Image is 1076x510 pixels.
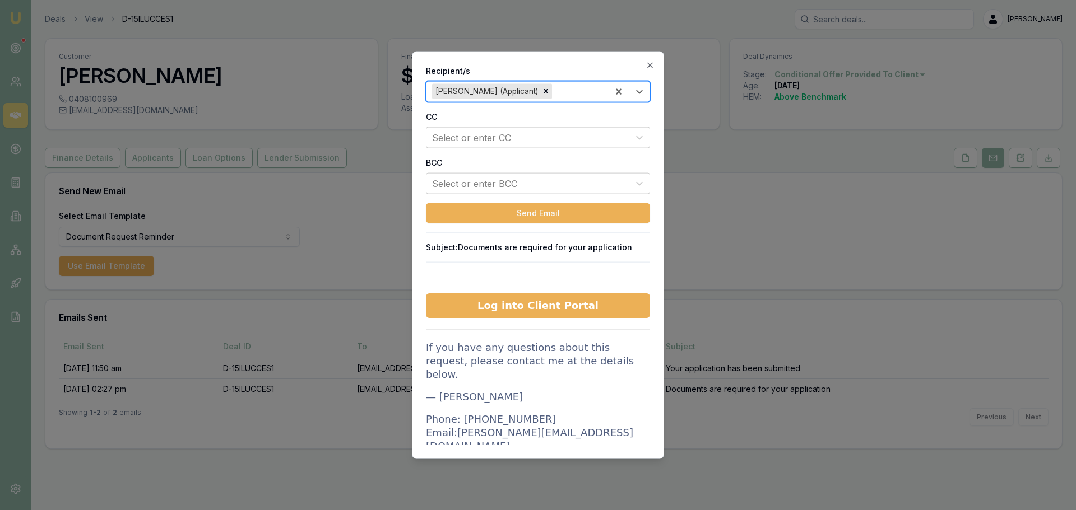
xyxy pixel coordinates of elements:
p: If you have any questions about this request, please contact me at the details below. [426,340,650,381]
div: Remove Phillip Ward (Applicant) [540,84,552,99]
button: Send Email [426,203,650,223]
div: [PERSON_NAME] (Applicant) [432,84,540,99]
a: Log into Client Portal [426,293,650,317]
p: — [PERSON_NAME] [426,390,650,403]
span: Log into Client Portal [477,299,599,311]
div: Email: [PERSON_NAME][EMAIL_ADDRESS][DOMAIN_NAME] [426,425,650,452]
label: CC [426,111,650,122]
p: • 3 Months Bank Statements [426,259,650,273]
div: Phone: [PHONE_NUMBER] [426,412,650,425]
p: Subject: Documents are required for your application [426,241,650,252]
label: BCC [426,157,650,168]
label: Recipient/s [426,65,650,76]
